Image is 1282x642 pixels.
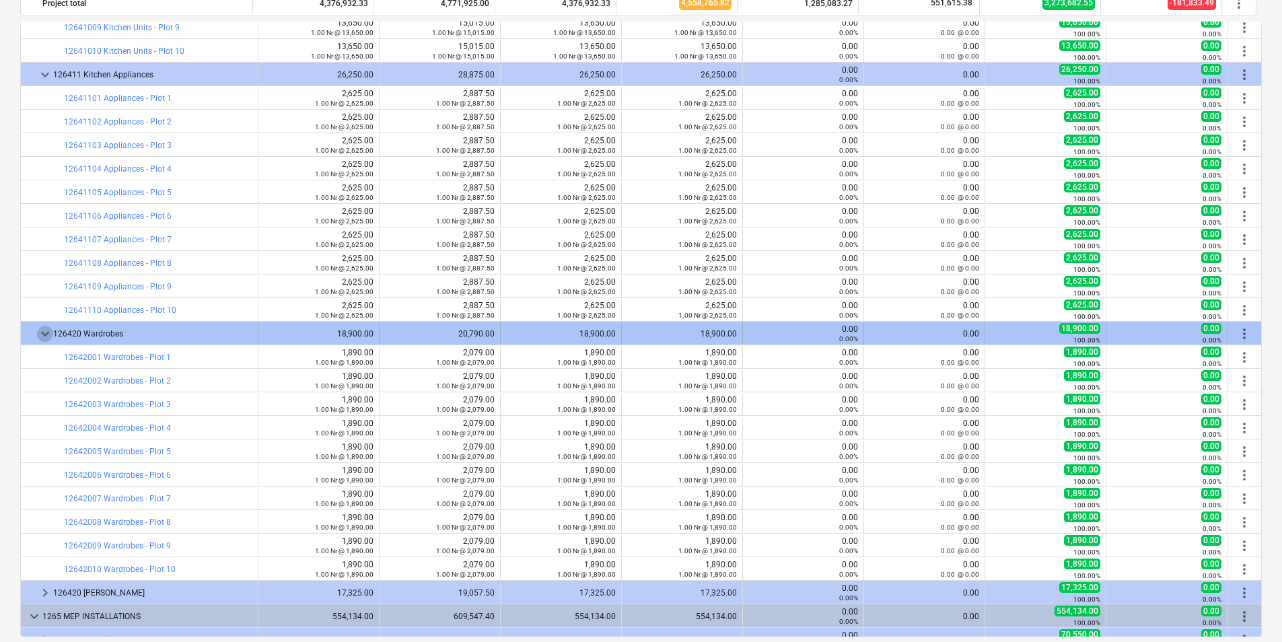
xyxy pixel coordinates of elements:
small: 0.00% [1203,30,1221,38]
small: 1.00 Nr @ 2,625.00 [557,147,616,154]
div: 0.00 [748,112,858,131]
span: 2,625.00 [1064,276,1100,287]
a: 12642005 Wardrobes - Plot 5 [64,447,171,456]
div: 0.00 [869,254,979,273]
div: 13,650.00 [264,42,373,61]
a: 12642004 Wardrobes - Plot 4 [64,423,171,433]
div: 2,079.00 [385,348,495,367]
div: 13,650.00 [627,42,737,61]
small: 0.00 @ 0.00 [941,241,979,248]
small: 0.00 @ 0.00 [941,29,979,36]
span: 2,625.00 [1064,135,1100,145]
div: 0.00 [748,159,858,178]
small: 100.00% [1073,266,1100,273]
a: 12642007 Wardrobes - Plot 7 [64,494,171,503]
div: 0.00 [748,183,858,202]
div: 2,625.00 [627,277,737,296]
div: 26,250.00 [627,70,737,79]
div: 1,890.00 [627,371,737,390]
small: 1.00 Nr @ 2,625.00 [678,312,737,319]
small: 0.00 @ 0.00 [941,194,979,201]
small: 0.00% [839,312,858,319]
small: 0.00% [1203,54,1221,61]
div: 126411 Kitchen Appliances [53,64,252,85]
span: 0.00 [1201,40,1221,51]
div: 2,625.00 [264,301,373,320]
small: 100.00% [1073,124,1100,132]
span: 0.00 [1201,370,1221,381]
a: 12642001 Wardrobes - Plot 1 [64,353,171,362]
span: 2,625.00 [1064,205,1100,216]
div: 0.00 [748,277,858,296]
small: 1.00 Nr @ 2,887.50 [436,241,495,248]
small: 1.00 Nr @ 2,887.50 [436,123,495,131]
span: More actions [1236,396,1252,413]
small: 0.00% [1203,336,1221,344]
div: 2,625.00 [627,230,737,249]
span: 2,625.00 [1064,229,1100,240]
div: 2,625.00 [264,183,373,202]
span: More actions [1236,302,1252,318]
small: 0.00 @ 0.00 [941,100,979,107]
span: More actions [1236,231,1252,248]
div: 0.00 [748,324,858,343]
small: 100.00% [1073,242,1100,250]
small: 1.00 Nr @ 2,625.00 [315,312,373,319]
small: 1.00 Nr @ 2,625.00 [315,264,373,272]
div: 18,900.00 [506,329,616,338]
small: 1.00 Nr @ 1,890.00 [557,359,616,366]
div: 0.00 [869,230,979,249]
small: 1.00 Nr @ 2,625.00 [678,170,737,178]
a: 12641110 Appliances - Plot 10 [64,306,176,315]
small: 1.00 Nr @ 13,650.00 [311,52,373,60]
div: 2,625.00 [506,136,616,155]
span: More actions [1236,326,1252,342]
a: 12642003 Wardrobes - Plot 3 [64,400,171,409]
small: 1.00 Nr @ 2,625.00 [557,194,616,201]
small: 1.00 Nr @ 1,890.00 [315,359,373,366]
small: 0.00% [839,359,858,366]
small: 1.00 Nr @ 2,625.00 [678,100,737,107]
small: 100.00% [1073,313,1100,320]
a: 12641009 Kitchen Units - Plot 9 [64,23,180,32]
div: 0.00 [869,277,979,296]
small: 1.00 Nr @ 13,650.00 [311,29,373,36]
small: 0.00% [839,288,858,295]
small: 100.00% [1073,219,1100,226]
div: 2,887.50 [385,136,495,155]
div: 2,625.00 [627,89,737,108]
small: 1.00 Nr @ 2,625.00 [678,217,737,225]
div: 2,887.50 [385,230,495,249]
span: keyboard_arrow_down [37,326,53,342]
small: 100.00% [1073,336,1100,344]
div: 2,887.50 [385,207,495,225]
div: 2,625.00 [264,230,373,249]
span: 0.00 [1201,205,1221,216]
small: 1.00 Nr @ 2,625.00 [557,264,616,272]
small: 0.00% [1203,77,1221,85]
span: 18,900.00 [1059,323,1100,334]
span: 2,625.00 [1064,299,1100,310]
small: 1.00 Nr @ 13,650.00 [553,29,616,36]
div: 0.00 [748,18,858,37]
small: 1.00 Nr @ 2,887.50 [436,288,495,295]
a: 12641102 Appliances - Plot 2 [64,117,172,127]
small: 0.00% [1203,124,1221,132]
span: More actions [1236,538,1252,554]
span: 0.00 [1201,229,1221,240]
span: 0.00 [1201,64,1221,75]
small: 1.00 Nr @ 15,015.00 [432,29,495,36]
div: 2,625.00 [506,159,616,178]
small: 1.00 Nr @ 2,625.00 [315,194,373,201]
div: 2,625.00 [506,254,616,273]
small: 0.00% [839,264,858,272]
a: 12641103 Appliances - Plot 3 [64,141,172,150]
div: 2,887.50 [385,277,495,296]
small: 1.00 Nr @ 2,625.00 [315,217,373,225]
small: 1.00 Nr @ 13,650.00 [553,52,616,60]
span: More actions [1236,184,1252,201]
div: 0.00 [869,301,979,320]
small: 0.00 @ 0.00 [941,312,979,319]
small: 0.00 @ 0.00 [941,359,979,366]
span: More actions [1236,90,1252,106]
